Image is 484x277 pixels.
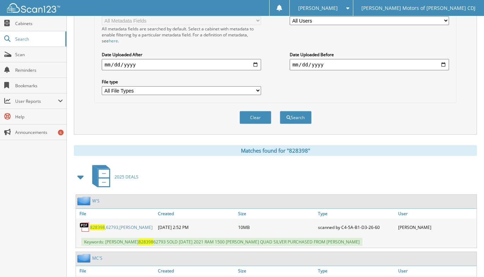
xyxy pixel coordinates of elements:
[240,111,271,124] button: Clear
[15,20,63,26] span: Cabinets
[90,224,105,230] span: 828398
[15,52,63,58] span: Scan
[109,38,118,44] a: here
[236,220,317,234] div: 10MB
[74,145,477,156] div: Matches found for "828398"
[316,209,396,218] a: Type
[156,209,236,218] a: Created
[396,220,477,234] div: [PERSON_NAME]
[15,98,58,104] span: User Reports
[7,3,60,13] img: scan123-logo-white.svg
[90,224,153,230] a: 828398,62793,[PERSON_NAME]
[290,59,449,70] input: end
[316,220,396,234] div: scanned by C4-5A-B1-D3-26-60
[76,266,156,276] a: File
[114,174,138,180] span: 2025 DEALS
[102,52,261,58] label: Date Uploaded After
[77,254,92,263] img: folder2.png
[102,26,261,44] div: All metadata fields are searched by default. Select a cabinet with metadata to enable filtering b...
[92,198,100,204] a: W'S
[138,239,153,245] span: 828398
[77,196,92,205] img: folder2.png
[58,130,64,135] div: 6
[280,111,312,124] button: Search
[88,163,138,191] a: 2025 DEALS
[81,238,362,246] span: Keywords: [PERSON_NAME] 62793 SOLD [DATE] 2021 RAM 1500 [PERSON_NAME] QUAD SILVER PURCHASED FROM ...
[15,83,63,89] span: Bookmarks
[15,129,63,135] span: Announcements
[236,209,317,218] a: Size
[361,6,476,10] span: [PERSON_NAME] Motors of [PERSON_NAME] CDJ
[15,36,62,42] span: Search
[102,59,261,70] input: start
[316,266,396,276] a: Type
[298,6,338,10] span: [PERSON_NAME]
[102,79,261,85] label: File type
[449,243,484,277] iframe: Chat Widget
[15,114,63,120] span: Help
[396,209,477,218] a: User
[290,52,449,58] label: Date Uploaded Before
[236,266,317,276] a: Size
[15,67,63,73] span: Reminders
[156,266,236,276] a: Created
[396,266,477,276] a: User
[156,220,236,234] div: [DATE] 2:52 PM
[79,222,90,232] img: PDF.png
[92,255,102,261] a: MC'S
[76,209,156,218] a: File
